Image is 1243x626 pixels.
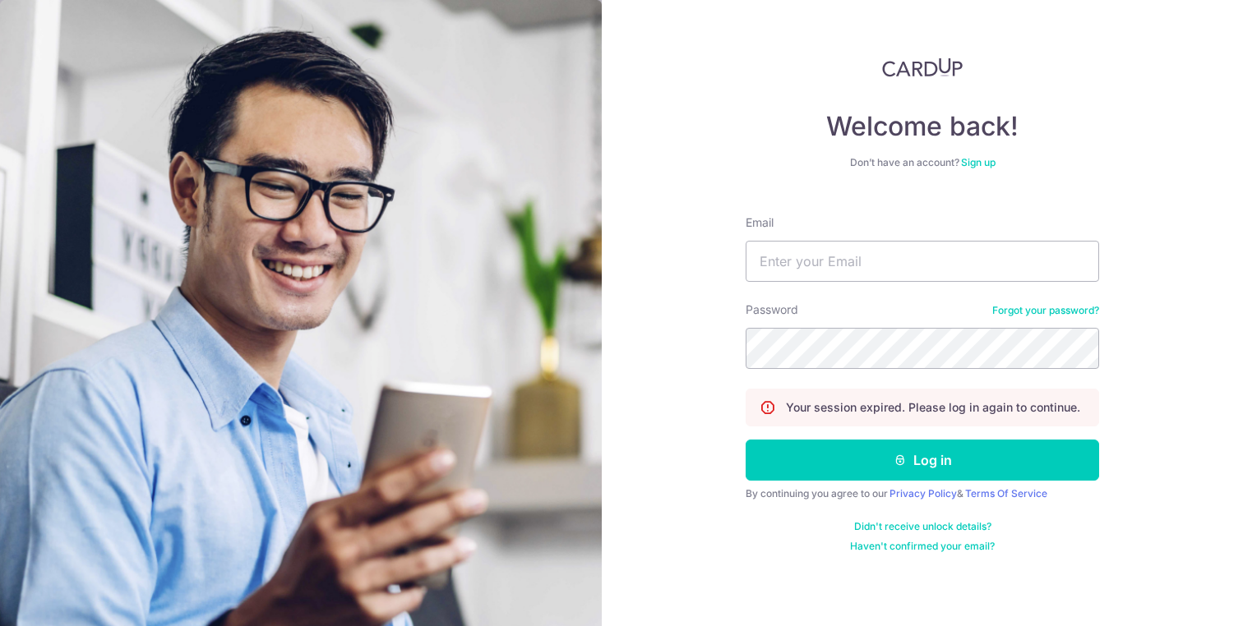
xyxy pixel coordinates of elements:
[854,520,991,533] a: Didn't receive unlock details?
[992,304,1099,317] a: Forgot your password?
[746,241,1099,282] input: Enter your Email
[890,487,957,499] a: Privacy Policy
[882,58,963,77] img: CardUp Logo
[786,399,1080,416] p: Your session expired. Please log in again to continue.
[746,110,1099,143] h4: Welcome back!
[965,487,1047,499] a: Terms Of Service
[746,301,798,318] label: Password
[746,487,1099,500] div: By continuing you agree to our &
[961,156,996,168] a: Sign up
[746,214,774,231] label: Email
[746,156,1099,169] div: Don’t have an account?
[746,440,1099,481] button: Log in
[850,540,995,553] a: Haven't confirmed your email?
